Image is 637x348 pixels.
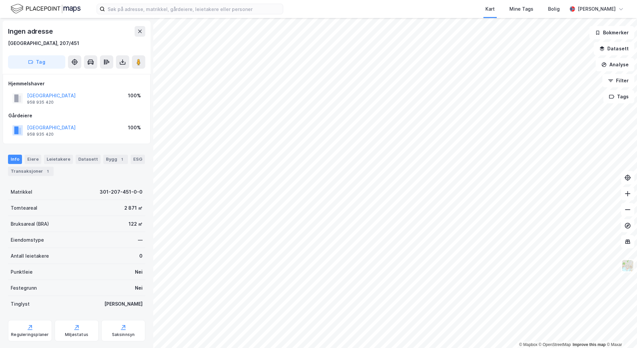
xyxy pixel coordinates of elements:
div: Reguleringsplaner [11,332,49,337]
div: Eiendomstype [11,236,44,244]
div: Hjemmelshaver [8,80,145,88]
div: Miljøstatus [65,332,88,337]
div: [PERSON_NAME] [578,5,616,13]
div: Nei [135,268,143,276]
div: — [138,236,143,244]
a: OpenStreetMap [539,342,571,347]
div: 1 [44,168,51,175]
div: Mine Tags [509,5,533,13]
div: Bolig [548,5,560,13]
div: Bruksareal (BRA) [11,220,49,228]
button: Filter [602,74,634,87]
img: Z [621,259,634,272]
div: 1 [119,156,125,163]
div: 301-207-451-0-0 [100,188,143,196]
div: Leietakere [44,155,73,164]
button: Datasett [594,42,634,55]
a: Improve this map [573,342,606,347]
div: Tinglyst [11,300,30,308]
button: Tag [8,55,65,69]
div: Kontrollprogram for chat [604,316,637,348]
div: Ingen adresse [8,26,54,37]
div: 100% [128,92,141,100]
img: logo.f888ab2527a4732fd821a326f86c7f29.svg [11,3,81,15]
iframe: Chat Widget [604,316,637,348]
div: Info [8,155,22,164]
div: Kart [485,5,495,13]
div: Tomteareal [11,204,37,212]
div: Bygg [103,155,128,164]
div: 0 [139,252,143,260]
div: [GEOGRAPHIC_DATA], 207/451 [8,39,79,47]
a: Mapbox [519,342,537,347]
div: 100% [128,124,141,132]
button: Bokmerker [589,26,634,39]
div: 958 935 420 [27,132,54,137]
div: Saksinnsyn [112,332,135,337]
input: Søk på adresse, matrikkel, gårdeiere, leietakere eller personer [105,4,283,14]
div: 2 871 ㎡ [124,204,143,212]
div: ESG [131,155,145,164]
button: Tags [603,90,634,103]
div: 122 ㎡ [129,220,143,228]
div: Antall leietakere [11,252,49,260]
div: [PERSON_NAME] [104,300,143,308]
button: Analyse [596,58,634,71]
div: 958 935 420 [27,100,54,105]
div: Eiere [25,155,41,164]
div: Punktleie [11,268,33,276]
div: Gårdeiere [8,112,145,120]
div: Festegrunn [11,284,37,292]
div: Transaksjoner [8,167,54,176]
div: Matrikkel [11,188,32,196]
div: Datasett [76,155,101,164]
div: Nei [135,284,143,292]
